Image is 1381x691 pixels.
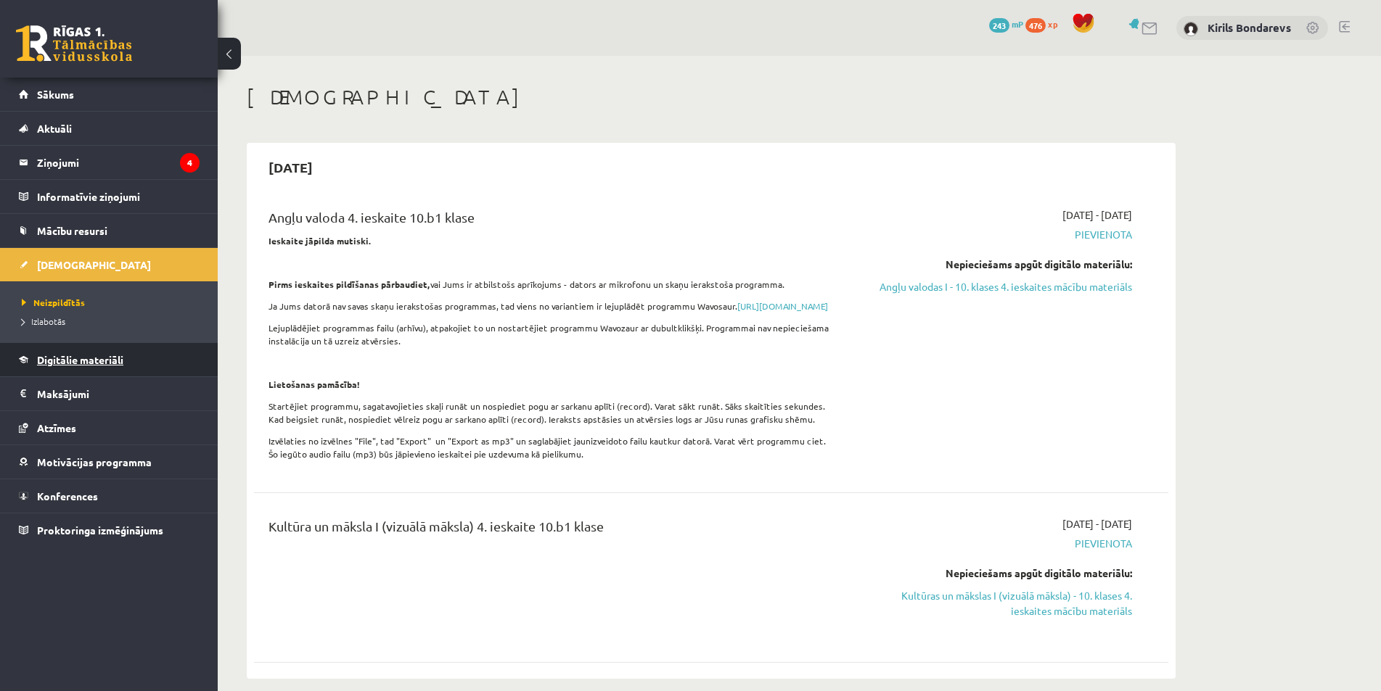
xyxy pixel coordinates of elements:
span: [DATE] - [DATE] [1062,207,1132,223]
span: Konferences [37,489,98,502]
a: Informatīvie ziņojumi [19,180,200,213]
span: Izlabotās [22,315,65,327]
div: Nepieciešams apgūt digitālo materiālu: [858,566,1132,581]
span: Proktoringa izmēģinājums [37,524,163,537]
div: Kultūra un māksla I (vizuālā māksla) 4. ieskaite 10.b1 klase [269,516,837,543]
a: 243 mP [989,18,1023,30]
span: mP [1012,18,1023,30]
h2: [DATE] [254,150,327,184]
a: Atzīmes [19,411,200,444]
strong: Pirms ieskaites pildīšanas pārbaudiet, [269,278,430,290]
span: Sākums [37,88,74,101]
div: Nepieciešams apgūt digitālo materiālu: [858,257,1132,272]
a: Sākums [19,78,200,111]
span: Pievienota [858,227,1132,242]
a: 476 xp [1025,18,1065,30]
h1: [DEMOGRAPHIC_DATA] [247,85,1176,109]
p: Lejuplādējiet programmas failu (arhīvu), atpakojiet to un nostartējiet programmu Wavozaur ar dubu... [269,321,837,347]
span: Digitālie materiāli [37,353,123,366]
legend: Informatīvie ziņojumi [37,180,200,213]
a: Angļu valodas I - 10. klases 4. ieskaites mācību materiāls [858,279,1132,294]
a: Aktuāli [19,112,200,145]
p: Ja Jums datorā nav savas skaņu ierakstošas programmas, tad viens no variantiem ir lejuplādēt prog... [269,299,837,313]
a: Rīgas 1. Tālmācības vidusskola [16,25,132,62]
a: Mācību resursi [19,214,200,247]
div: Angļu valoda 4. ieskaite 10.b1 klase [269,207,837,234]
a: Izlabotās [22,315,203,328]
span: 476 [1025,18,1046,33]
span: Neizpildītās [22,297,85,308]
a: [DEMOGRAPHIC_DATA] [19,248,200,281]
a: Ziņojumi4 [19,146,200,179]
p: vai Jums ir atbilstošs aprīkojums - dators ar mikrofonu un skaņu ierakstoša programma. [269,278,837,291]
i: 4 [180,153,200,173]
a: [URL][DOMAIN_NAME] [737,300,828,312]
a: Maksājumi [19,377,200,410]
p: Izvēlaties no izvēlnes "File", tad "Export" un "Export as mp3" un saglabājiet jaunizveidoto failu... [269,434,837,460]
span: Aktuāli [37,122,72,135]
span: Pievienota [858,536,1132,551]
a: Digitālie materiāli [19,343,200,376]
strong: Ieskaite jāpilda mutiski. [269,235,372,247]
legend: Maksājumi [37,377,200,410]
a: Motivācijas programma [19,445,200,479]
strong: Lietošanas pamācība! [269,378,360,390]
span: xp [1048,18,1057,30]
span: 243 [989,18,1009,33]
span: [DEMOGRAPHIC_DATA] [37,258,151,271]
p: Startējiet programmu, sagatavojieties skaļi runāt un nospiediet pogu ar sarkanu aplīti (record). ... [269,400,837,426]
span: Motivācijas programma [37,455,152,468]
a: Neizpildītās [22,296,203,309]
a: Proktoringa izmēģinājums [19,513,200,547]
a: Konferences [19,479,200,513]
span: Mācību resursi [37,224,107,237]
img: Kirils Bondarevs [1184,22,1198,36]
a: Kultūras un mākslas I (vizuālā māksla) - 10. klases 4. ieskaites mācību materiāls [858,588,1132,618]
span: Atzīmes [37,421,76,434]
span: [DATE] - [DATE] [1062,516,1132,531]
a: Kirils Bondarevs [1208,20,1291,35]
legend: Ziņojumi [37,146,200,179]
